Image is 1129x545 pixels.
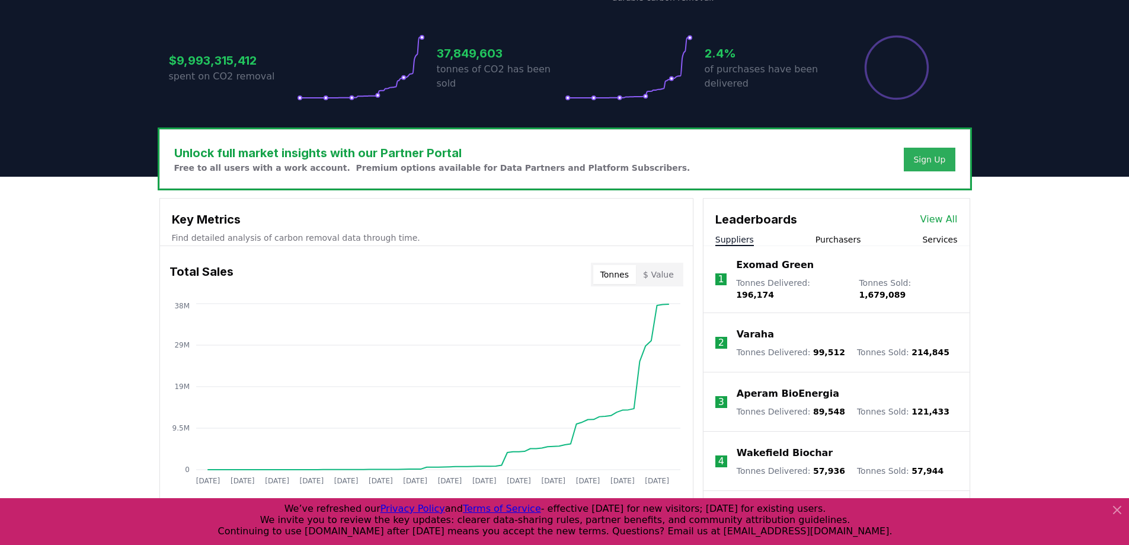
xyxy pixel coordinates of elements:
tspan: 29M [174,341,190,349]
a: Aperam BioEnergia [737,387,839,401]
a: Varaha [737,327,774,342]
tspan: 9.5M [172,424,189,432]
p: of purchases have been delivered [705,62,833,91]
tspan: [DATE] [541,477,565,485]
p: Tonnes Sold : [857,346,949,358]
h3: Total Sales [169,263,234,286]
p: Tonnes Delivered : [736,277,847,301]
span: 196,174 [736,290,774,299]
h3: Key Metrics [172,211,681,228]
button: Suppliers [715,234,754,246]
p: Find detailed analysis of carbon removal data through time. [172,232,681,244]
p: Tonnes Delivered : [737,346,845,358]
span: 99,512 [813,348,845,357]
tspan: [DATE] [196,477,220,485]
tspan: [DATE] [610,477,635,485]
span: 89,548 [813,407,845,416]
div: Percentage of sales delivered [863,34,930,101]
span: 57,936 [813,466,845,476]
p: Tonnes Sold : [857,406,949,417]
button: Tonnes [593,265,636,284]
a: Wakefield Biochar [737,446,833,460]
p: spent on CO2 removal [169,69,297,84]
p: 3 [718,395,724,409]
h3: 37,849,603 [437,44,565,62]
p: Tonnes Delivered : [737,406,845,417]
span: 1,679,089 [859,290,906,299]
span: 57,944 [911,466,944,476]
tspan: [DATE] [575,477,600,485]
tspan: [DATE] [403,477,427,485]
tspan: [DATE] [265,477,289,485]
tspan: [DATE] [645,477,669,485]
p: 4 [718,454,724,468]
p: Free to all users with a work account. Premium options available for Data Partners and Platform S... [174,162,690,174]
h3: 2.4% [705,44,833,62]
button: Sign Up [904,148,955,171]
h3: Leaderboards [715,211,797,228]
p: 1 [718,272,724,286]
tspan: [DATE] [334,477,358,485]
tspan: [DATE] [472,477,496,485]
h3: $9,993,315,412 [169,52,297,69]
h3: Unlock full market insights with our Partner Portal [174,144,690,162]
span: 214,845 [911,348,949,357]
p: Tonnes Delivered : [737,465,845,477]
tspan: [DATE] [507,477,531,485]
a: Exomad Green [736,258,814,272]
p: tonnes of CO2 has been sold [437,62,565,91]
tspan: [DATE] [369,477,393,485]
tspan: [DATE] [437,477,462,485]
span: 121,433 [911,407,949,416]
tspan: 38M [174,302,190,310]
button: Purchasers [815,234,861,246]
p: Tonnes Sold : [859,277,957,301]
p: 2 [718,336,724,350]
p: Tonnes Sold : [857,465,944,477]
tspan: 19M [174,383,190,391]
tspan: 0 [185,466,190,474]
tspan: [DATE] [230,477,254,485]
a: View All [920,212,958,227]
button: Services [922,234,957,246]
tspan: [DATE] [299,477,324,485]
button: $ Value [636,265,681,284]
a: Sign Up [913,154,945,165]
